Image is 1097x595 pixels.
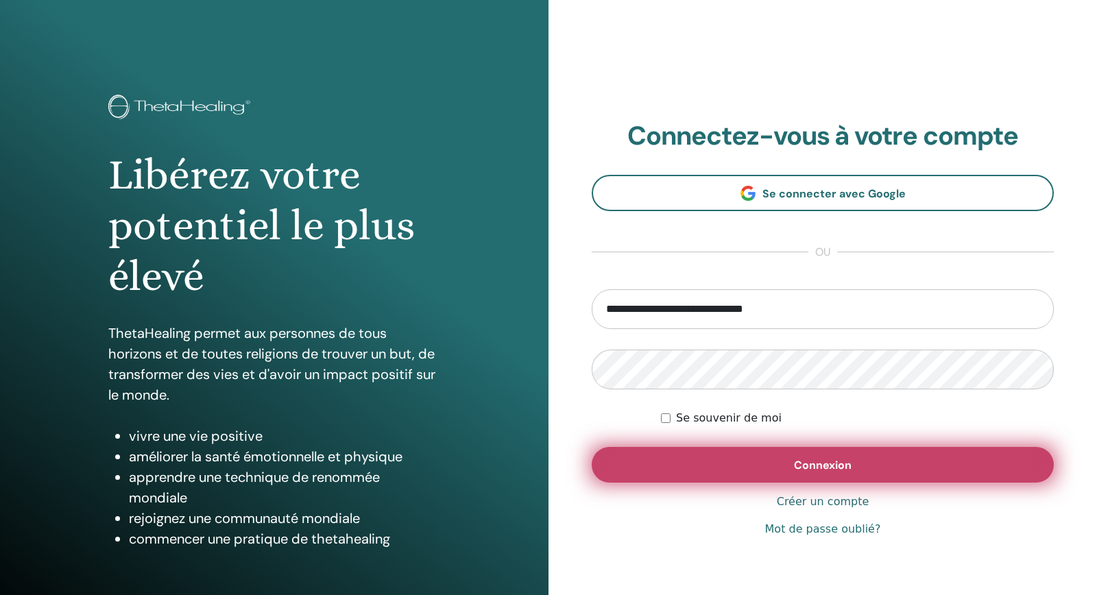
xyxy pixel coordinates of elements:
a: Créer un compte [777,494,869,510]
li: vivre une vie positive [129,426,439,446]
span: ou [808,244,837,260]
a: Mot de passe oublié? [765,521,881,537]
li: commencer une pratique de thetahealing [129,529,439,549]
span: Connexion [794,458,852,472]
h2: Connectez-vous à votre compte [592,121,1054,152]
div: Keep me authenticated indefinitely or until I manually logout [661,410,1054,426]
h1: Libérez votre potentiel le plus élevé [108,149,439,302]
li: apprendre une technique de renommée mondiale [129,467,439,508]
a: Se connecter avec Google [592,175,1054,211]
p: ThetaHealing permet aux personnes de tous horizons et de toutes religions de trouver un but, de t... [108,323,439,405]
button: Connexion [592,447,1054,483]
label: Se souvenir de moi [676,410,782,426]
li: améliorer la santé émotionnelle et physique [129,446,439,467]
span: Se connecter avec Google [762,186,906,201]
li: rejoignez une communauté mondiale [129,508,439,529]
